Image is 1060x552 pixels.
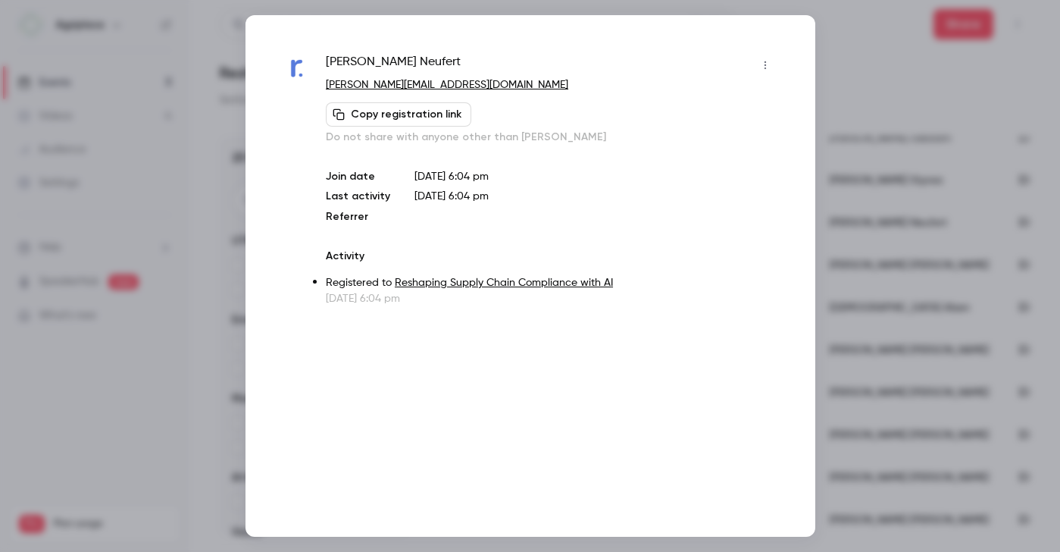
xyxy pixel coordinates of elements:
a: Reshaping Supply Chain Compliance with AI [395,278,613,288]
a: [PERSON_NAME][EMAIL_ADDRESS][DOMAIN_NAME] [326,80,568,90]
span: [DATE] 6:04 pm [414,191,489,202]
p: Join date [326,169,390,184]
span: [PERSON_NAME] Neufert [326,53,461,77]
p: Activity [326,249,777,264]
p: Referrer [326,209,390,224]
img: relatico.com [283,55,311,83]
p: Do not share with anyone other than [PERSON_NAME] [326,130,777,145]
p: [DATE] 6:04 pm [326,291,777,306]
p: [DATE] 6:04 pm [414,169,777,184]
p: Registered to [326,275,777,291]
button: Copy registration link [326,102,471,127]
p: Last activity [326,189,390,205]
